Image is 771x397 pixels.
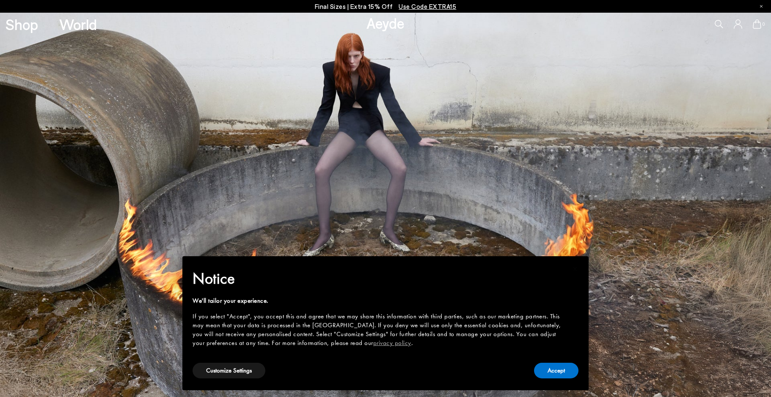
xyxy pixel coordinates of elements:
[761,22,765,27] span: 0
[315,1,457,12] p: Final Sizes | Extra 15% Off
[399,3,456,10] span: Navigate to /collections/ss25-final-sizes
[59,17,97,32] a: World
[373,339,411,347] a: privacy policy
[366,14,405,32] a: Aeyde
[6,17,38,32] a: Shop
[753,19,761,29] a: 0
[193,268,565,290] h2: Notice
[193,363,265,378] button: Customize Settings
[573,262,578,275] span: ×
[534,363,578,378] button: Accept
[193,312,565,348] div: If you select "Accept", you accept this and agree that we may share this information with third p...
[565,259,585,279] button: Close this notice
[193,296,565,305] div: We'll tailor your experience.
